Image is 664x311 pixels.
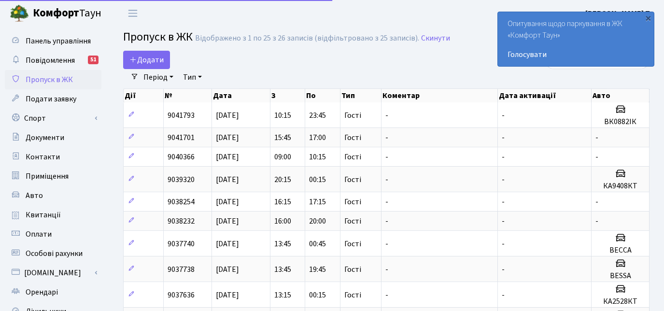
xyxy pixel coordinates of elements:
[168,174,195,185] span: 9039320
[502,197,505,207] span: -
[168,110,195,121] span: 9041793
[216,110,239,121] span: [DATE]
[168,216,195,226] span: 9038232
[421,34,450,43] a: Скинути
[309,174,326,185] span: 00:15
[502,290,505,300] span: -
[129,55,164,65] span: Додати
[216,239,239,249] span: [DATE]
[595,182,645,191] h5: КА9408КТ
[124,89,164,102] th: Дії
[498,12,654,66] div: Опитування щодо паркування в ЖК «Комфорт Таун»
[498,89,592,102] th: Дата активації
[5,89,101,109] a: Подати заявку
[274,152,291,162] span: 09:00
[123,51,170,69] a: Додати
[344,134,361,141] span: Гості
[212,89,270,102] th: Дата
[274,197,291,207] span: 16:15
[595,297,645,306] h5: КА2528КТ
[5,283,101,302] a: Орендарі
[168,290,195,300] span: 9037636
[502,174,505,185] span: -
[595,132,598,143] span: -
[33,5,79,21] b: Комфорт
[26,171,69,182] span: Приміщення
[385,264,388,275] span: -
[216,216,239,226] span: [DATE]
[309,152,326,162] span: 10:15
[274,239,291,249] span: 13:45
[5,147,101,167] a: Контакти
[385,197,388,207] span: -
[381,89,498,102] th: Коментар
[344,153,361,161] span: Гості
[168,264,195,275] span: 9037738
[26,248,83,259] span: Особові рахунки
[121,5,145,21] button: Переключити навігацію
[502,110,505,121] span: -
[340,89,381,102] th: Тип
[344,198,361,206] span: Гості
[216,174,239,185] span: [DATE]
[168,239,195,249] span: 9037740
[5,244,101,263] a: Особові рахунки
[216,132,239,143] span: [DATE]
[385,290,388,300] span: -
[274,110,291,121] span: 10:15
[385,239,388,249] span: -
[5,186,101,205] a: Авто
[270,89,305,102] th: З
[26,229,52,240] span: Оплати
[595,216,598,226] span: -
[26,94,76,104] span: Подати заявку
[585,8,652,19] a: [PERSON_NAME] П.
[309,197,326,207] span: 17:15
[274,290,291,300] span: 13:15
[10,4,29,23] img: logo.png
[5,109,101,128] a: Спорт
[216,290,239,300] span: [DATE]
[5,128,101,147] a: Документи
[385,132,388,143] span: -
[195,34,419,43] div: Відображено з 1 по 25 з 26 записів (відфільтровано з 25 записів).
[385,110,388,121] span: -
[508,49,644,60] a: Голосувати
[123,28,193,45] span: Пропуск в ЖК
[502,264,505,275] span: -
[5,225,101,244] a: Оплати
[595,246,645,255] h5: BECCA
[274,132,291,143] span: 15:45
[5,51,101,70] a: Повідомлення51
[5,31,101,51] a: Панель управління
[179,69,206,85] a: Тип
[305,89,340,102] th: По
[5,70,101,89] a: Пропуск в ЖК
[502,152,505,162] span: -
[274,174,291,185] span: 20:15
[140,69,177,85] a: Період
[26,132,64,143] span: Документи
[385,216,388,226] span: -
[309,264,326,275] span: 19:45
[344,112,361,119] span: Гості
[309,216,326,226] span: 20:00
[344,176,361,184] span: Гості
[274,216,291,226] span: 16:00
[344,291,361,299] span: Гості
[26,152,60,162] span: Контакти
[595,197,598,207] span: -
[502,239,505,249] span: -
[88,56,99,64] div: 51
[344,266,361,273] span: Гості
[274,264,291,275] span: 13:45
[5,167,101,186] a: Приміщення
[309,132,326,143] span: 17:00
[216,264,239,275] span: [DATE]
[595,117,645,127] h5: ВК0882ІК
[595,271,645,281] h5: ВЕSSA
[26,287,58,297] span: Орендарі
[33,5,101,22] span: Таун
[216,152,239,162] span: [DATE]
